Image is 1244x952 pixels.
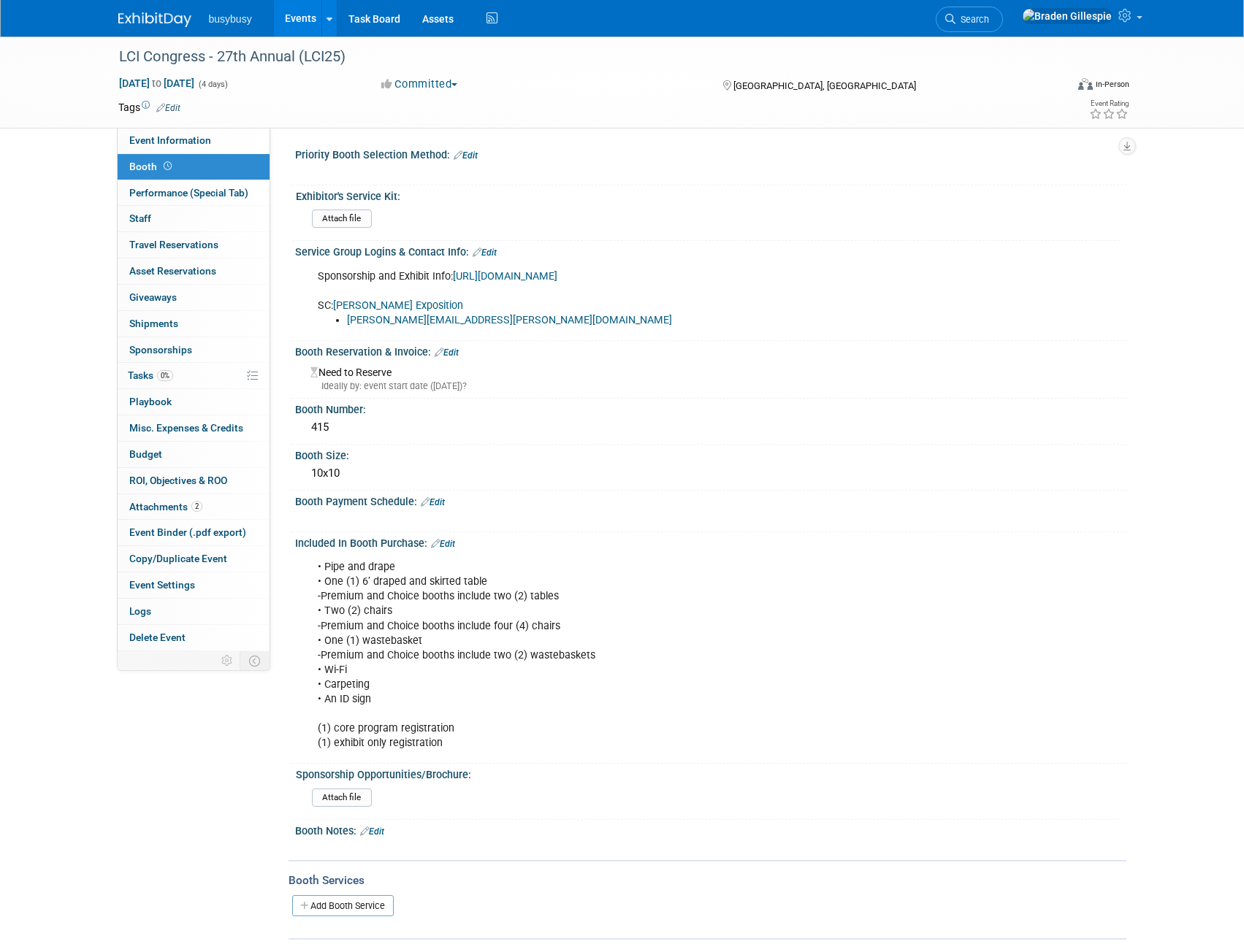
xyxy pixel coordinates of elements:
[310,380,1115,393] div: Ideally by: event start date ([DATE])?
[1022,8,1113,24] img: Braden Gillespie
[129,239,218,250] span: Travel Reservations
[118,77,195,90] span: [DATE] [DATE]
[454,150,478,161] a: Edit
[129,579,195,591] span: Event Settings
[295,532,1126,551] div: Included In Booth Purchase:
[289,872,1126,888] div: Booth Services
[118,494,270,520] a: Attachments2
[308,553,966,758] div: • Pipe and drape • One (1) 6’ draped and skirted table -Premium and Choice booths include two (2)...
[128,369,173,381] span: Tasks
[376,77,463,92] button: Committed
[955,14,989,25] span: Search
[118,625,270,650] a: Delete Event
[129,526,246,538] span: Event Binder (.pdf export)
[1095,79,1129,90] div: In-Person
[118,442,270,467] a: Budget
[129,553,227,564] span: Copy/Duplicate Event
[118,12,191,27] img: ExhibitDay
[431,539,455,549] a: Edit
[118,100,180,115] td: Tags
[295,241,1126,260] div: Service Group Logins & Contact Info:
[453,270,557,283] a: [URL][DOMAIN_NAME]
[733,80,916,91] span: [GEOGRAPHIC_DATA], [GEOGRAPHIC_DATA]
[129,396,172,407] span: Playbook
[1089,100,1129,107] div: Event Rating
[118,311,270,337] a: Shipments
[118,599,270,624] a: Logs
[129,475,227,486] span: ROI, Objectives & ROO
[118,206,270,231] a: Staff
[118,285,270,310] a: Giveaways
[129,265,216,277] span: Asset Reservations
[308,262,966,335] div: Sponsorship and Exhibit Info: SC:
[129,291,177,303] span: Giveaways
[980,76,1130,98] div: Event Format
[118,572,270,598] a: Event Settings
[936,7,1003,32] a: Search
[129,448,162,460] span: Budget
[161,161,175,172] span: Booth not reserved yet
[215,651,240,670] td: Personalize Event Tab Strip
[129,422,243,434] span: Misc. Expenses & Credits
[296,185,1120,204] div: Exhibitor's Service Kit:
[118,232,270,258] a: Travel Reservations
[118,520,270,545] a: Event Binder (.pdf export)
[129,187,248,199] span: Performance (Special Tab)
[118,180,270,206] a: Performance (Special Tab)
[156,103,180,113] a: Edit
[295,445,1126,463] div: Booth Size:
[118,258,270,284] a: Asset Reservations
[295,341,1126,360] div: Booth Reservation & Invoice:
[118,389,270,415] a: Playbook
[360,826,384,837] a: Edit
[129,161,175,172] span: Booth
[295,491,1126,510] div: Booth Payment Schedule:
[118,546,270,572] a: Copy/Duplicate Event
[296,764,1120,782] div: Sponsorship Opportunities/Brochure:
[129,605,151,617] span: Logs
[114,44,1044,70] div: LCI Congress - 27th Annual (LCI25)
[292,895,394,916] a: Add Booth Service
[197,80,228,89] span: (4 days)
[118,337,270,363] a: Sponsorships
[191,501,202,512] span: 2
[295,820,1126,839] div: Booth Notes:
[421,497,445,507] a: Edit
[306,361,1115,393] div: Need to Reserve
[150,77,164,89] span: to
[347,314,672,326] a: [PERSON_NAME][EMAIL_ADDRESS][PERSON_NAME][DOMAIN_NAME]
[118,415,270,441] a: Misc. Expenses & Credits
[473,247,497,258] a: Edit
[129,632,186,643] span: Delete Event
[295,144,1126,163] div: Priority Booth Selection Method:
[129,344,192,356] span: Sponsorships
[118,154,270,180] a: Booth
[333,299,463,312] a: [PERSON_NAME] Exposition
[118,363,270,388] a: Tasks0%
[129,501,202,513] span: Attachments
[306,416,1115,439] div: 415
[240,651,270,670] td: Toggle Event Tabs
[118,128,270,153] a: Event Information
[129,134,211,146] span: Event Information
[295,399,1126,417] div: Booth Number:
[118,468,270,494] a: ROI, Objectives & ROO
[157,370,173,381] span: 0%
[435,348,459,358] a: Edit
[209,13,252,25] span: busybusy
[1078,78,1093,90] img: Format-Inperson.png
[129,318,178,329] span: Shipments
[129,212,151,224] span: Staff
[306,462,1115,485] div: 10x10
